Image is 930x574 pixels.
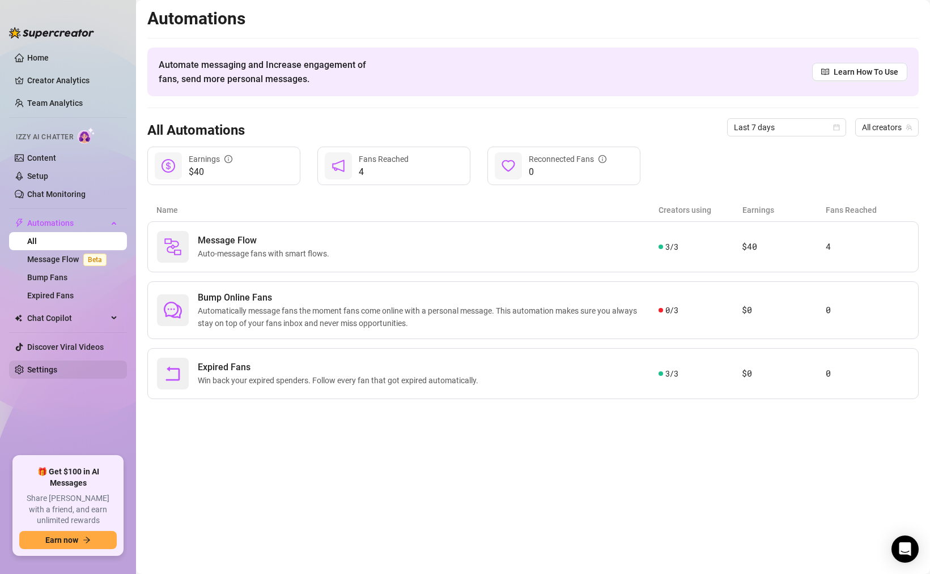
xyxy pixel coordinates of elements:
[742,367,825,380] article: $0
[826,240,909,254] article: 4
[742,240,825,254] article: $40
[862,119,912,136] span: All creators
[189,153,232,165] div: Earnings
[159,58,377,86] span: Automate messaging and Increase engagement of fans, send more personal messages.
[833,124,840,131] span: calendar
[164,365,182,383] span: rollback
[359,165,409,179] span: 4
[812,63,907,81] a: Learn How To Use
[198,234,334,247] span: Message Flow
[27,98,83,108] a: Team Analytics
[224,155,232,163] span: info-circle
[78,127,95,144] img: AI Chatter
[83,254,107,266] span: Beta
[27,172,48,181] a: Setup
[529,165,606,179] span: 0
[659,204,742,216] article: Creators using
[198,305,659,329] span: Automatically message fans the moment fans come online with a personal message. This automation m...
[19,466,117,489] span: 🎁 Get $100 in AI Messages
[742,204,826,216] article: Earnings
[198,247,334,260] span: Auto-message fans with smart flows.
[27,365,57,374] a: Settings
[16,132,73,143] span: Izzy AI Chatter
[83,536,91,544] span: arrow-right
[891,536,919,563] div: Open Intercom Messenger
[906,124,912,131] span: team
[27,71,118,89] a: Creator Analytics
[27,237,37,246] a: All
[27,214,108,232] span: Automations
[27,190,86,199] a: Chat Monitoring
[45,536,78,545] span: Earn now
[198,374,483,387] span: Win back your expired spenders. Follow every fan that got expired automatically.
[15,314,22,322] img: Chat Copilot
[665,367,678,380] span: 3 / 3
[826,303,909,317] article: 0
[198,291,659,305] span: Bump Online Fans
[9,27,94,38] img: logo-BBDzfeDw.svg
[27,342,104,352] a: Discover Viral Videos
[27,273,67,282] a: Bump Fans
[15,219,24,228] span: thunderbolt
[332,159,345,173] span: notification
[198,361,483,374] span: Expired Fans
[502,159,515,173] span: heart
[826,204,910,216] article: Fans Reached
[19,493,117,526] span: Share [PERSON_NAME] with a friend, and earn unlimited rewards
[162,159,175,173] span: dollar
[147,8,919,29] h2: Automations
[27,153,56,162] a: Content
[147,122,245,140] h3: All Automations
[665,304,678,316] span: 0 / 3
[742,303,825,317] article: $0
[27,291,74,300] a: Expired Fans
[156,204,659,216] article: Name
[834,66,898,78] span: Learn How To Use
[359,155,409,164] span: Fans Reached
[19,531,117,549] button: Earn nowarrow-right
[821,68,829,76] span: read
[27,53,49,62] a: Home
[598,155,606,163] span: info-circle
[826,367,909,380] article: 0
[189,165,232,179] span: $40
[734,119,839,136] span: Last 7 days
[27,309,108,327] span: Chat Copilot
[164,238,182,256] img: svg%3e
[164,301,182,319] span: comment
[529,153,606,165] div: Reconnected Fans
[665,241,678,253] span: 3 / 3
[27,255,111,264] a: Message FlowBeta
